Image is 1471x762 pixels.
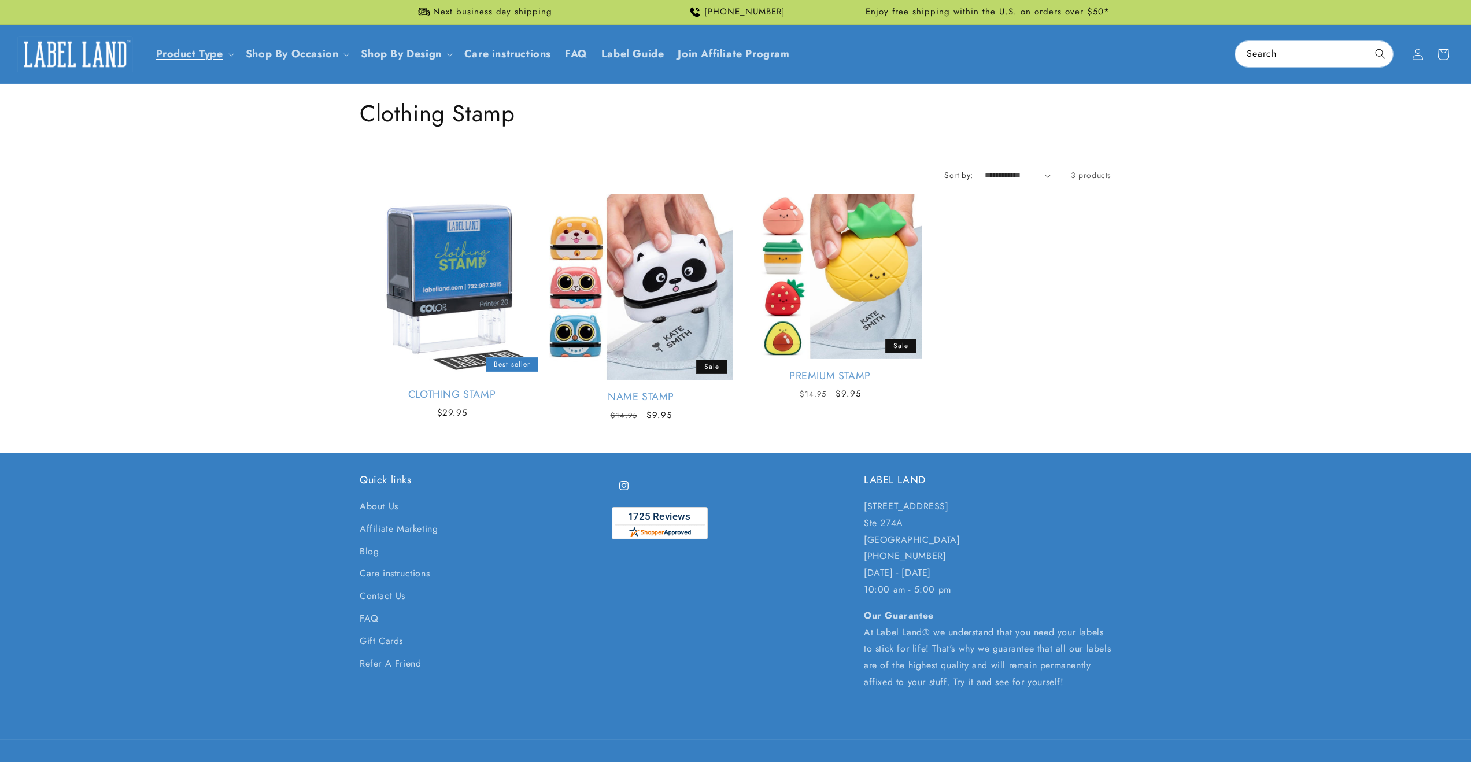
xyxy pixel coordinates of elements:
[704,6,785,18] span: [PHONE_NUMBER]
[549,390,733,404] a: Name Stamp
[354,40,457,68] summary: Shop By Design
[671,40,796,68] a: Join Affiliate Program
[1367,41,1393,66] button: Search
[360,653,421,675] a: Refer A Friend
[360,630,403,653] a: Gift Cards
[361,46,441,61] a: Shop By Design
[565,47,587,61] span: FAQ
[360,98,1111,128] h1: Clothing Stamp
[864,474,1111,487] h2: LABEL LAND
[360,585,405,608] a: Contact Us
[558,40,594,68] a: FAQ
[457,40,558,68] a: Care instructions
[433,6,552,18] span: Next business day shipping
[360,541,379,563] a: Blog
[360,498,398,518] a: About Us
[944,169,973,181] label: Sort by:
[360,388,544,401] a: Clothing Stamp
[239,40,354,68] summary: Shop By Occasion
[864,609,934,622] strong: Our Guarantee
[360,518,438,541] a: Affiliate Marketing
[678,47,789,61] span: Join Affiliate Program
[601,47,664,61] span: Label Guide
[612,507,708,539] img: Customer Reviews
[464,47,551,61] span: Care instructions
[594,40,671,68] a: Label Guide
[866,6,1110,18] span: Enjoy free shipping within the U.S. on orders over $50*
[864,498,1111,598] p: [STREET_ADDRESS] Ste 274A [GEOGRAPHIC_DATA] [PHONE_NUMBER] [DATE] - [DATE] 10:00 am - 5:00 pm
[246,47,339,61] span: Shop By Occasion
[17,36,133,72] img: Label Land
[13,32,138,76] a: Label Land
[360,563,430,585] a: Care instructions
[156,46,223,61] a: Product Type
[360,474,607,487] h2: Quick links
[864,608,1111,691] p: At Label Land® we understand that you need your labels to stick for life! That's why we guarantee...
[360,608,379,630] a: FAQ
[149,40,239,68] summary: Product Type
[1071,169,1111,181] span: 3 products
[738,369,922,383] a: Premium Stamp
